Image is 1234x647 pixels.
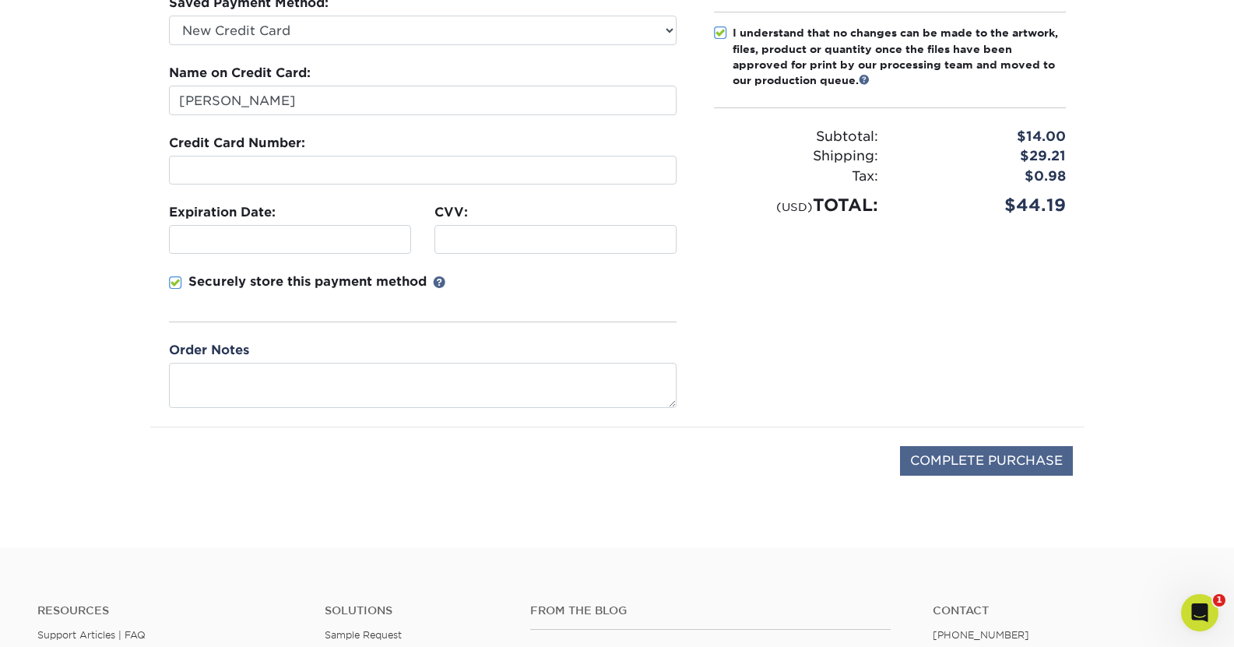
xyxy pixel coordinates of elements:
[890,192,1078,218] div: $44.19
[169,64,311,83] label: Name on Credit Card:
[530,604,891,617] h4: From the Blog
[169,341,249,360] label: Order Notes
[169,203,276,222] label: Expiration Date:
[890,146,1078,167] div: $29.21
[702,127,890,147] div: Subtotal:
[325,629,402,641] a: Sample Request
[37,604,301,617] h4: Resources
[890,167,1078,187] div: $0.98
[434,203,468,222] label: CVV:
[325,604,507,617] h4: Solutions
[1213,594,1225,607] span: 1
[900,446,1073,476] input: COMPLETE PURCHASE
[1181,594,1218,631] iframe: Intercom live chat
[4,600,132,642] iframe: Google Customer Reviews
[176,232,404,247] iframe: Secure expiration date input frame
[176,163,670,178] iframe: Secure card number input frame
[162,446,240,492] img: DigiCert Secured Site Seal
[733,25,1066,89] div: I understand that no changes can be made to the artwork, files, product or quantity once the file...
[441,232,670,247] iframe: Secure CVC input frame
[169,134,305,153] label: Credit Card Number:
[188,273,427,291] p: Securely store this payment method
[933,629,1029,641] a: [PHONE_NUMBER]
[702,146,890,167] div: Shipping:
[776,200,813,213] small: (USD)
[702,167,890,187] div: Tax:
[702,192,890,218] div: TOTAL:
[933,604,1197,617] a: Contact
[169,86,677,115] input: First & Last Name
[890,127,1078,147] div: $14.00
